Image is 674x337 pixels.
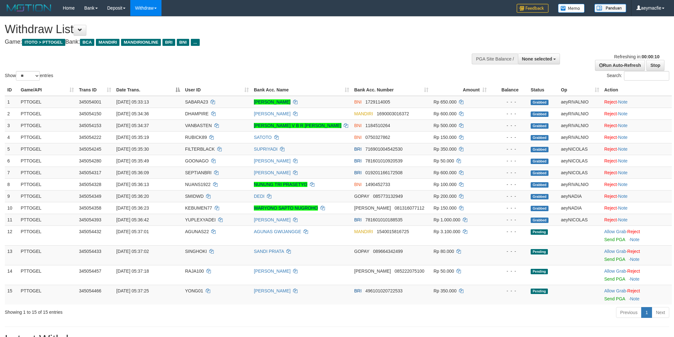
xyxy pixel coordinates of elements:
[18,285,76,305] td: PTTOGEL
[602,167,672,178] td: ·
[558,178,602,190] td: aeyRIVALNIO
[558,108,602,119] td: aeyRIVALNIO
[5,3,53,13] img: MOTION_logo.png
[5,306,276,315] div: Showing 1 to 15 of 15 entries
[365,123,390,128] span: Copy 1184510264 to clipboard
[116,170,149,175] span: [DATE] 05:36:09
[354,111,373,116] span: MANDIRI
[254,135,272,140] a: SATOTO
[602,190,672,202] td: ·
[377,229,409,234] span: Copy 1540015816725 to clipboard
[528,84,558,96] th: Status
[185,217,216,222] span: YUPLEXYADEI
[602,131,672,143] td: ·
[558,155,602,167] td: aeyNICOLAS
[602,143,672,155] td: ·
[354,217,362,222] span: BRI
[79,99,101,104] span: 345054001
[558,167,602,178] td: aeyNICOLAS
[354,123,362,128] span: BNI
[377,111,409,116] span: Copy 1690003016372 to clipboard
[531,147,549,152] span: Grabbed
[18,214,76,226] td: PTTOGEL
[185,194,204,199] span: SMIDWD
[602,84,672,96] th: Action
[531,135,549,140] span: Grabbed
[254,205,318,211] a: WARYONO SAPTO NUGROHO
[604,237,625,242] a: Send PGA
[434,123,456,128] span: Rp 500.000
[641,307,652,318] a: 1
[18,131,76,143] td: PTTOGEL
[492,99,526,105] div: - - -
[365,170,403,175] span: Copy 019201166172508 to clipboard
[627,249,640,254] a: Reject
[254,123,341,128] a: [PERSON_NAME] V B R [PERSON_NAME]
[604,194,617,199] a: Reject
[618,111,628,116] a: Note
[602,285,672,305] td: ·
[79,158,101,163] span: 345054280
[558,84,602,96] th: Op: activate to sort column ascending
[434,99,456,104] span: Rp 650.000
[5,108,18,119] td: 2
[604,269,627,274] span: ·
[618,123,628,128] a: Note
[5,84,18,96] th: ID
[531,269,548,274] span: Pending
[630,237,640,242] a: Note
[18,167,76,178] td: PTTOGEL
[531,229,548,235] span: Pending
[185,269,204,274] span: RAJA100
[79,269,101,274] span: 345054457
[185,99,208,104] span: SABARA23
[604,276,625,282] a: Send PGA
[624,71,669,81] input: Search:
[354,288,362,293] span: BRI
[185,158,209,163] span: GOONAGO
[604,205,617,211] a: Reject
[602,214,672,226] td: ·
[604,257,625,262] a: Send PGA
[116,135,149,140] span: [DATE] 05:35:19
[354,269,391,274] span: [PERSON_NAME]
[185,229,209,234] span: AGUNAS22
[116,269,149,274] span: [DATE] 05:37:18
[558,4,585,13] img: Button%20Memo.svg
[5,285,18,305] td: 15
[434,111,456,116] span: Rp 600.000
[604,147,617,152] a: Reject
[558,214,602,226] td: aeyNICOLAS
[630,257,640,262] a: Note
[558,202,602,214] td: aeyNADIA
[79,249,101,254] span: 345054433
[531,182,549,188] span: Grabbed
[354,194,369,199] span: GOPAY
[18,96,76,108] td: PTTOGEL
[618,135,628,140] a: Note
[79,288,101,293] span: 345054466
[531,249,548,255] span: Pending
[354,99,362,104] span: BNI
[185,205,212,211] span: KEBUMEN77
[434,229,460,234] span: Rp 3.100.000
[116,147,149,152] span: [DATE] 05:35:30
[522,56,552,61] span: None selected
[254,182,307,187] a: NUNUNG TRI PRASETYO
[618,205,628,211] a: Note
[531,289,548,294] span: Pending
[627,229,640,234] a: Reject
[531,170,549,176] span: Grabbed
[492,288,526,294] div: - - -
[531,100,549,105] span: Grabbed
[79,170,101,175] span: 345054317
[354,249,369,254] span: GOPAY
[604,229,627,234] span: ·
[604,269,626,274] a: Allow Grab
[114,84,183,96] th: Date Trans.: activate to sort column descending
[116,288,149,293] span: [DATE] 05:37:25
[627,269,640,274] a: Reject
[5,214,18,226] td: 11
[604,135,617,140] a: Reject
[5,96,18,108] td: 1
